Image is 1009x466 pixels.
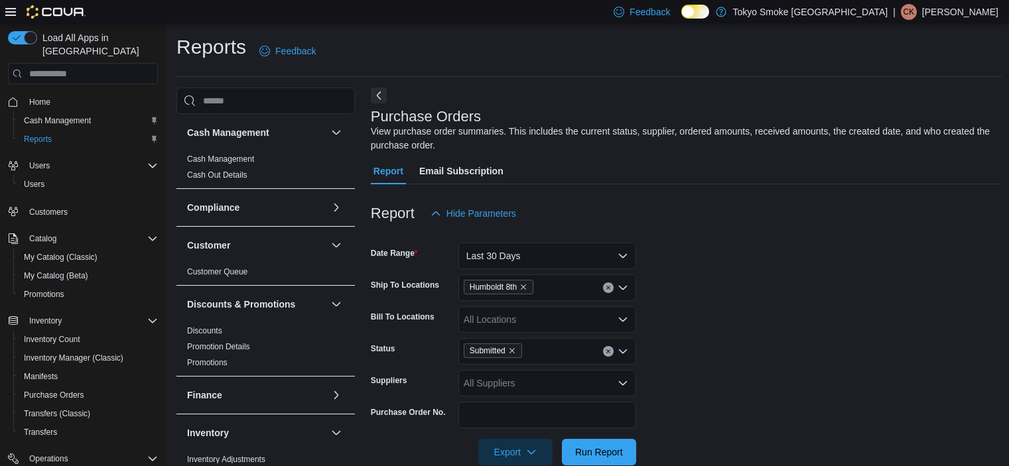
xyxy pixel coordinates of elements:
span: Cash Management [187,154,254,164]
span: Purchase Orders [19,387,158,403]
button: Discounts & Promotions [187,298,326,311]
h3: Customer [187,239,230,252]
button: Cash Management [328,125,344,141]
a: Inventory Manager (Classic) [19,350,129,366]
button: Cash Management [13,111,163,130]
h3: Compliance [187,201,239,214]
h3: Finance [187,388,222,402]
span: Transfers [19,424,158,440]
button: Finance [187,388,326,402]
span: Users [19,176,158,192]
span: Catalog [29,233,56,244]
a: Transfers (Classic) [19,406,96,422]
div: Discounts & Promotions [176,323,355,376]
button: Finance [328,387,344,403]
span: Manifests [24,371,58,382]
button: Open list of options [618,346,628,357]
span: Customers [29,207,68,217]
button: Promotions [13,285,163,304]
span: Cash Management [19,113,158,129]
button: Customer [328,237,344,253]
span: Purchase Orders [24,390,84,400]
span: Home [29,97,50,107]
label: Ship To Locations [371,280,439,290]
button: Reports [13,130,163,148]
span: Users [24,179,44,190]
span: Promotions [19,286,158,302]
span: Email Subscription [419,158,504,184]
span: Cash Management [24,115,91,126]
a: Transfers [19,424,62,440]
span: Transfers (Classic) [19,406,158,422]
span: CK [904,4,915,20]
div: Customer [176,264,355,285]
img: Cova [27,5,86,19]
span: Inventory [24,313,158,329]
button: Inventory [187,426,326,439]
button: Run Report [562,439,636,465]
button: Open list of options [618,378,628,388]
button: Next [371,87,387,103]
label: Bill To Locations [371,312,435,322]
h3: Report [371,205,415,221]
button: Cash Management [187,126,326,139]
button: Users [3,156,163,175]
span: Cash Out Details [187,170,247,180]
button: My Catalog (Classic) [13,248,163,266]
button: Inventory Manager (Classic) [13,349,163,367]
label: Status [371,343,395,354]
div: Cash Management [176,151,355,188]
span: Inventory [29,316,62,326]
span: Promotion Details [187,341,250,352]
button: Compliance [187,201,326,214]
span: Humboldt 8th [464,280,533,294]
input: Dark Mode [681,5,709,19]
button: Inventory Count [13,330,163,349]
span: Inventory Adjustments [187,454,265,465]
span: My Catalog (Classic) [24,252,98,262]
button: Customer [187,239,326,252]
span: Hide Parameters [446,207,516,220]
button: Transfers [13,423,163,441]
h3: Purchase Orders [371,109,481,125]
span: Run Report [575,445,623,459]
a: Customer Queue [187,267,247,276]
button: Inventory [3,312,163,330]
span: Humboldt 8th [470,280,517,294]
h3: Inventory [187,426,229,439]
a: Cash Management [187,154,254,164]
button: Open list of options [618,314,628,325]
button: Remove Humboldt 8th from selection in this group [519,283,527,291]
a: Inventory Count [19,331,86,347]
button: Manifests [13,367,163,386]
button: Customers [3,202,163,221]
span: Export [486,439,545,465]
button: Hide Parameters [425,200,521,227]
span: Reports [24,134,52,145]
span: Home [24,93,158,110]
p: Tokyo Smoke [GEOGRAPHIC_DATA] [733,4,888,20]
a: Promotions [19,286,70,302]
span: Operations [29,453,68,464]
button: Export [478,439,553,465]
button: Discounts & Promotions [328,296,344,312]
button: Inventory [24,313,67,329]
span: Inventory Manager (Classic) [24,353,123,363]
a: Manifests [19,369,63,384]
button: Compliance [328,200,344,215]
a: Discounts [187,326,222,335]
a: Inventory Adjustments [187,455,265,464]
a: Purchase Orders [19,387,90,403]
span: My Catalog (Beta) [19,268,158,284]
button: Transfers (Classic) [13,404,163,423]
p: | [893,4,896,20]
span: Manifests [19,369,158,384]
label: Suppliers [371,375,407,386]
span: Load All Apps in [GEOGRAPHIC_DATA] [37,31,158,58]
span: Submitted [470,344,505,357]
span: My Catalog (Beta) [24,270,88,281]
span: Transfers (Classic) [24,408,90,419]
